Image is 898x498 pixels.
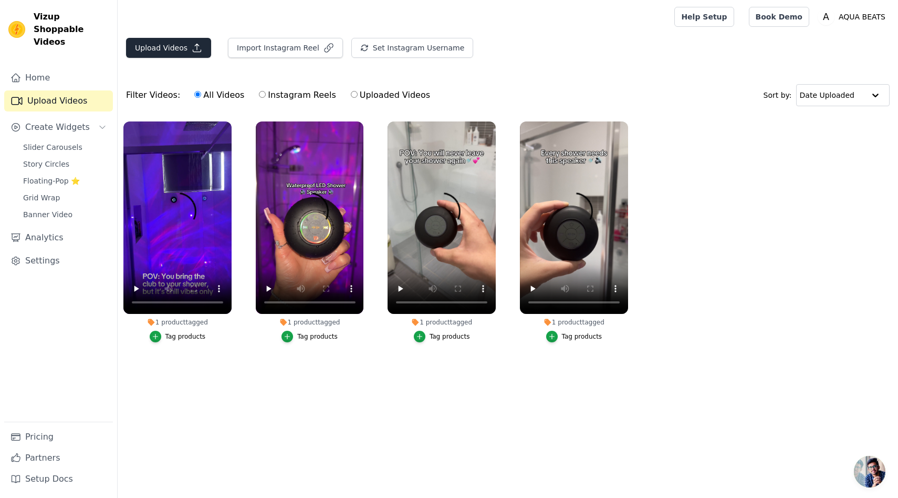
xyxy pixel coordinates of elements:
a: Slider Carousels [17,140,113,155]
div: 1 product tagged [520,318,628,327]
a: Banner Video [17,207,113,222]
span: Banner Video [23,209,72,220]
a: Help Setup [674,7,734,27]
a: Grid Wrap [17,190,113,205]
span: Story Circles [23,159,69,169]
a: Floating-Pop ⭐ [17,174,113,188]
div: Tag products [165,332,206,341]
a: Book Demo [749,7,809,27]
div: 1 product tagged [388,318,496,327]
button: Upload Videos [126,38,211,58]
div: Filter Videos: [126,83,436,107]
div: Tag products [430,332,470,341]
text: A [823,12,829,22]
a: Story Circles [17,157,113,171]
span: Create Widgets [25,121,90,134]
div: 1 product tagged [123,318,232,327]
button: Tag products [150,331,206,342]
input: Uploaded Videos [351,91,358,98]
a: Pricing [4,426,113,448]
a: Open chat [854,456,885,487]
div: 1 product tagged [256,318,364,327]
div: Tag products [562,332,602,341]
input: Instagram Reels [259,91,266,98]
img: Vizup [8,21,25,38]
button: Set Instagram Username [351,38,473,58]
button: Tag products [546,331,602,342]
p: AQUA BEATS [834,7,890,26]
label: Instagram Reels [258,88,336,102]
button: A AQUA BEATS [818,7,890,26]
a: Partners [4,448,113,469]
a: Home [4,67,113,88]
div: Tag products [297,332,338,341]
a: Upload Videos [4,90,113,111]
div: Sort by: [764,84,890,106]
button: Create Widgets [4,117,113,138]
a: Setup Docs [4,469,113,490]
span: Slider Carousels [23,142,82,153]
span: Grid Wrap [23,192,60,203]
a: Settings [4,250,113,271]
span: Vizup Shoppable Videos [34,11,109,48]
input: All Videos [194,91,201,98]
span: Floating-Pop ⭐ [23,176,80,186]
button: Tag products [414,331,470,342]
label: All Videos [194,88,245,102]
a: Analytics [4,227,113,248]
button: Import Instagram Reel [228,38,343,58]
button: Tag products [281,331,338,342]
label: Uploaded Videos [350,88,431,102]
